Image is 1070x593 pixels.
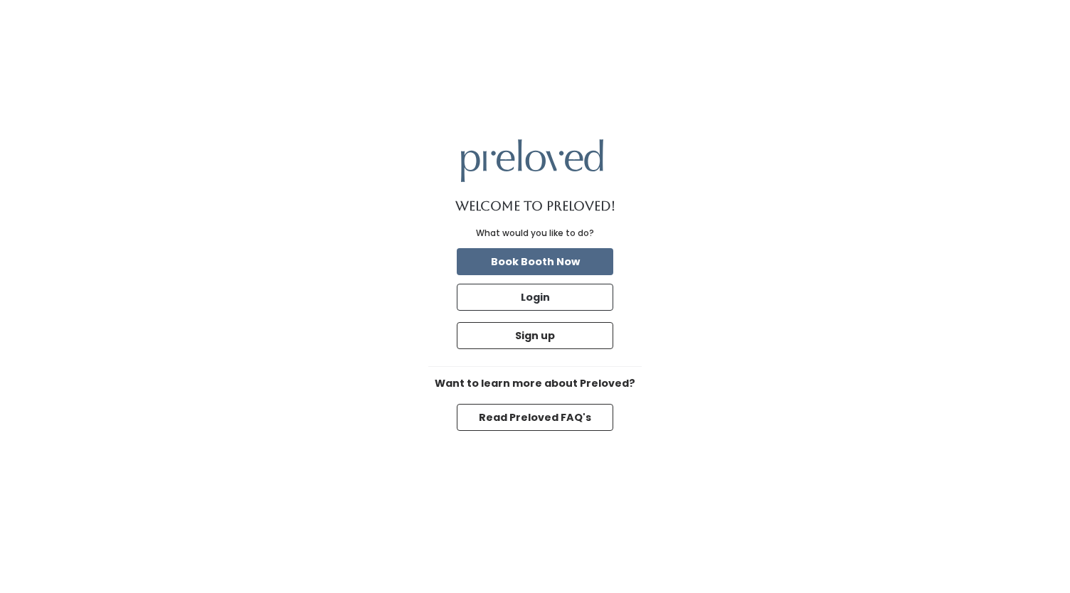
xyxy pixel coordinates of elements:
a: Login [454,281,616,314]
div: What would you like to do? [476,227,594,240]
a: Sign up [454,319,616,352]
h6: Want to learn more about Preloved? [428,378,642,390]
button: Sign up [457,322,613,349]
img: preloved logo [461,139,603,181]
h1: Welcome to Preloved! [455,199,615,213]
button: Book Booth Now [457,248,613,275]
button: Read Preloved FAQ's [457,404,613,431]
button: Login [457,284,613,311]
